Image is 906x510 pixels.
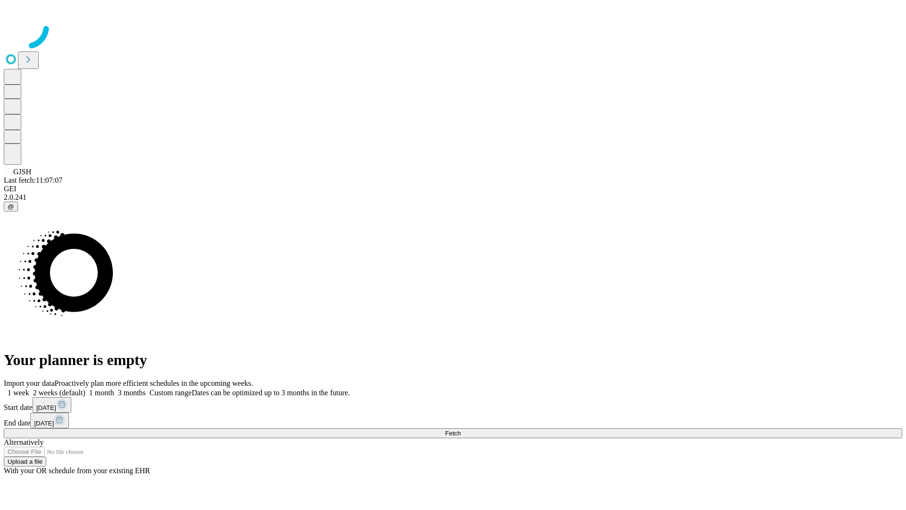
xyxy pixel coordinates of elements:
[8,203,14,210] span: @
[118,389,146,397] span: 3 months
[4,193,902,202] div: 2.0.241
[34,420,54,427] span: [DATE]
[33,397,71,413] button: [DATE]
[4,185,902,193] div: GEI
[4,351,902,369] h1: Your planner is empty
[4,202,18,212] button: @
[4,397,902,413] div: Start date
[4,379,55,387] span: Import your data
[33,389,85,397] span: 2 weeks (default)
[192,389,350,397] span: Dates can be optimized up to 3 months in the future.
[4,438,43,446] span: Alternatively
[150,389,192,397] span: Custom range
[4,467,150,475] span: With your OR schedule from your existing EHR
[4,176,62,184] span: Last fetch: 11:07:07
[13,168,31,176] span: GJSH
[445,430,461,437] span: Fetch
[30,413,69,428] button: [DATE]
[55,379,253,387] span: Proactively plan more efficient schedules in the upcoming weeks.
[4,413,902,428] div: End date
[4,428,902,438] button: Fetch
[89,389,114,397] span: 1 month
[36,404,56,411] span: [DATE]
[8,389,29,397] span: 1 week
[4,457,46,467] button: Upload a file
